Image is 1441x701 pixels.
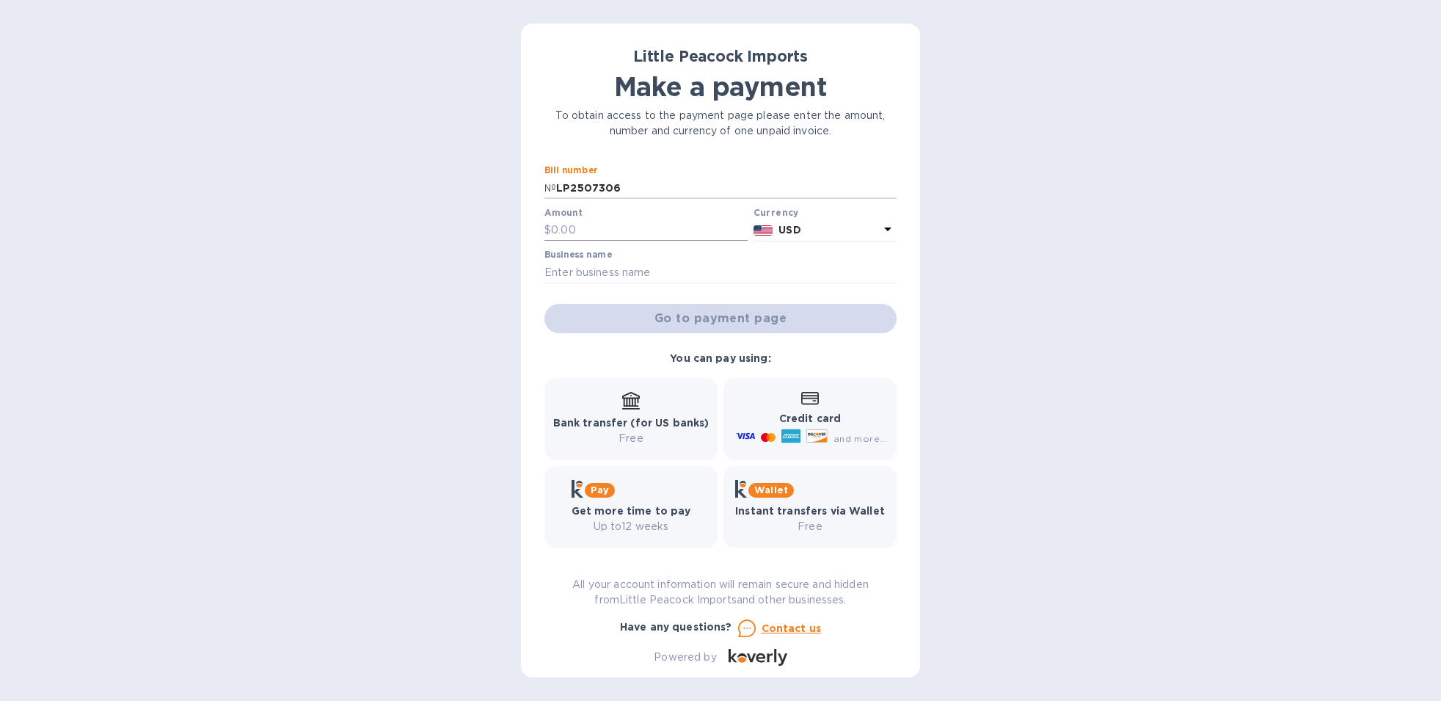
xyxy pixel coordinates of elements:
[670,352,770,364] b: You can pay using:
[544,181,556,196] p: №
[544,208,582,217] label: Amount
[553,417,709,429] b: Bank transfer (for US banks)
[833,433,887,444] span: and more...
[779,413,841,424] b: Credit card
[572,505,691,517] b: Get more time to pay
[544,251,612,260] label: Business name
[591,484,609,495] b: Pay
[778,224,800,236] b: USD
[544,261,897,283] input: Enter business name
[735,519,885,534] p: Free
[544,222,551,238] p: $
[754,207,799,218] b: Currency
[551,219,748,241] input: 0.00
[735,505,885,517] b: Instant transfers via Wallet
[544,577,897,608] p: All your account information will remain secure and hidden from Little Peacock Imports and other ...
[553,431,709,446] p: Free
[654,650,716,665] p: Powered by
[556,177,897,199] input: Enter bill number
[754,225,773,236] img: USD
[544,167,597,175] label: Bill number
[633,47,808,65] b: Little Peacock Imports
[754,484,788,495] b: Wallet
[544,108,897,139] p: To obtain access to the payment page please enter the amount, number and currency of one unpaid i...
[762,622,822,634] u: Contact us
[572,519,691,534] p: Up to 12 weeks
[544,71,897,102] h1: Make a payment
[620,621,732,633] b: Have any questions?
